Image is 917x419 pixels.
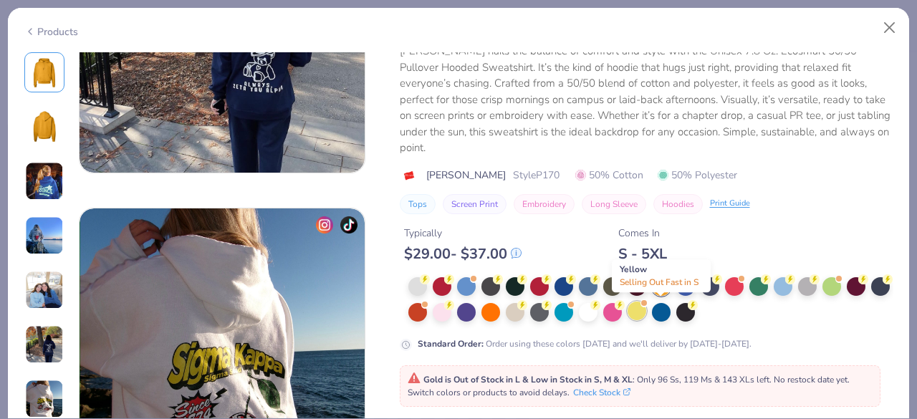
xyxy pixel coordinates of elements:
div: Comes In [618,226,667,241]
button: Hoodies [653,194,703,214]
span: Style P170 [513,168,560,183]
div: Products [24,24,78,39]
button: Tops [400,194,436,214]
img: insta-icon.png [316,216,333,233]
img: User generated content [25,325,64,364]
button: Long Sleeve [582,194,646,214]
strong: Gold is Out of Stock in L & Low in Stock in S, M & XL [423,374,633,385]
div: $ 29.00 - $ 37.00 [404,245,522,263]
span: [PERSON_NAME] [426,168,506,183]
button: Screen Print [443,194,506,214]
div: Print Guide [710,198,750,210]
button: Check Stock [573,386,630,399]
span: : Only 96 Ss, 119 Ms & 143 XLs left. No restock date yet. Switch colors or products to avoid delays. [408,374,850,398]
span: Selling Out Fast in S [620,276,698,288]
strong: Standard Order : [418,338,484,350]
img: Back [27,110,62,144]
img: brand logo [400,170,419,181]
img: Front [27,55,62,90]
div: Order using these colors [DATE] and we'll deliver by [DATE]-[DATE]. [418,337,752,350]
img: User generated content [25,380,64,418]
img: User generated content [25,271,64,309]
img: User generated content [25,216,64,255]
button: Embroidery [514,194,575,214]
img: tiktok-icon.png [340,216,357,233]
div: Typically [404,226,522,241]
div: [PERSON_NAME] nails the balance of comfort and style with the Unisex 7.8 Oz. Ecosmart 50/50 Pullo... [400,43,893,156]
div: S - 5XL [618,245,667,263]
div: Yellow [612,259,711,292]
span: 50% Polyester [658,168,737,183]
button: Close [876,14,903,42]
span: 50% Cotton [575,168,643,183]
img: User generated content [25,162,64,201]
